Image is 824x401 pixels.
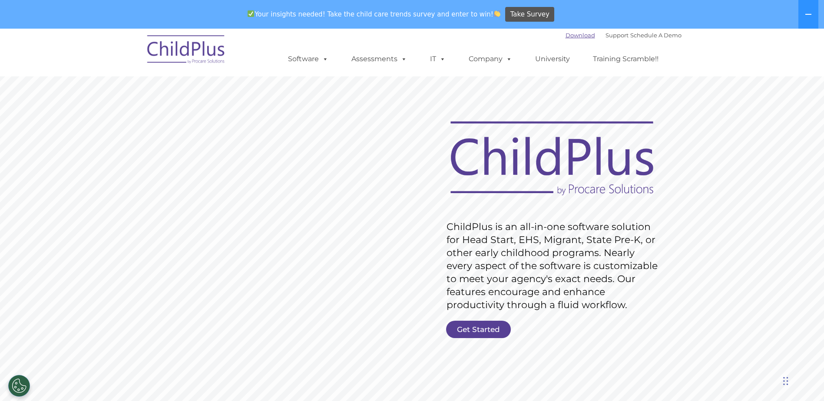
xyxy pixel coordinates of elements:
[8,375,30,397] button: Cookies Settings
[505,7,554,22] a: Take Survey
[682,307,824,401] iframe: Chat Widget
[566,32,595,39] a: Download
[447,220,662,312] rs-layer: ChildPlus is an all-in-one software solution for Head Start, EHS, Migrant, State Pre-K, or other ...
[279,50,337,68] a: Software
[248,10,254,17] img: ✅
[630,32,682,39] a: Schedule A Demo
[584,50,667,68] a: Training Scramble!!
[566,32,682,39] font: |
[143,29,230,72] img: ChildPlus by Procare Solutions
[446,321,511,338] a: Get Started
[494,10,500,17] img: 👏
[526,50,579,68] a: University
[244,6,504,23] span: Your insights needed! Take the child care trends survey and enter to win!
[421,50,454,68] a: IT
[510,7,549,22] span: Take Survey
[606,32,629,39] a: Support
[783,368,788,394] div: Drag
[460,50,521,68] a: Company
[343,50,416,68] a: Assessments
